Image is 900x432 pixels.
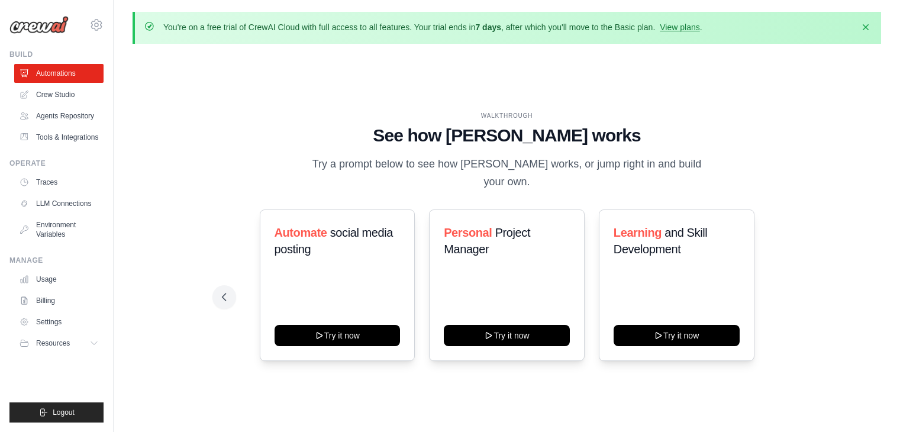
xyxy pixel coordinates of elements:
[475,22,501,32] strong: 7 days
[9,16,69,34] img: Logo
[275,325,401,346] button: Try it now
[36,338,70,348] span: Resources
[9,50,104,59] div: Build
[660,22,699,32] a: View plans
[222,125,792,146] h1: See how [PERSON_NAME] works
[14,85,104,104] a: Crew Studio
[163,21,702,33] p: You're on a free trial of CrewAI Cloud with full access to all features. Your trial ends in , aft...
[14,194,104,213] a: LLM Connections
[275,226,327,239] span: Automate
[444,226,530,256] span: Project Manager
[14,334,104,353] button: Resources
[14,312,104,331] a: Settings
[444,325,570,346] button: Try it now
[9,256,104,265] div: Manage
[14,215,104,244] a: Environment Variables
[14,64,104,83] a: Automations
[14,270,104,289] a: Usage
[614,226,662,239] span: Learning
[9,402,104,423] button: Logout
[614,325,740,346] button: Try it now
[222,111,792,120] div: WALKTHROUGH
[53,408,75,417] span: Logout
[444,226,492,239] span: Personal
[9,159,104,168] div: Operate
[614,226,707,256] span: and Skill Development
[14,173,104,192] a: Traces
[14,291,104,310] a: Billing
[275,226,393,256] span: social media posting
[14,128,104,147] a: Tools & Integrations
[308,156,706,191] p: Try a prompt below to see how [PERSON_NAME] works, or jump right in and build your own.
[14,107,104,125] a: Agents Repository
